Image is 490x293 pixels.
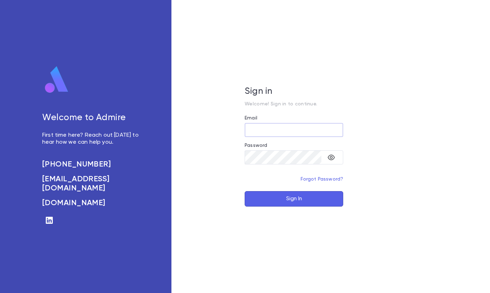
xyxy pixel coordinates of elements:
p: Welcome! Sign in to continue. [245,101,343,107]
a: [PHONE_NUMBER] [42,160,143,169]
label: Email [245,115,257,121]
a: [EMAIL_ADDRESS][DOMAIN_NAME] [42,175,143,193]
button: Sign In [245,191,343,207]
img: logo [42,66,71,94]
a: Forgot Password? [301,177,344,182]
p: First time here? Reach out [DATE] to hear how we can help you. [42,132,143,146]
h5: Sign in [245,86,343,97]
a: [DOMAIN_NAME] [42,198,143,208]
label: Password [245,143,267,148]
button: toggle password visibility [324,150,338,164]
h5: Welcome to Admire [42,113,143,123]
